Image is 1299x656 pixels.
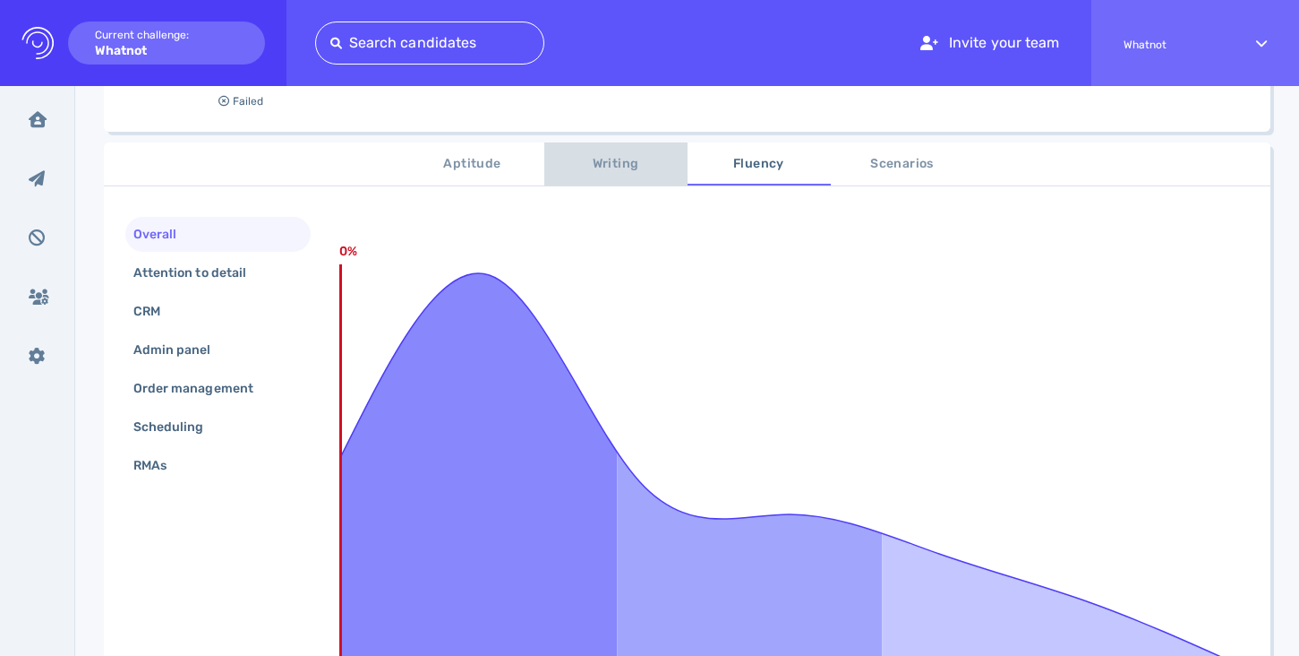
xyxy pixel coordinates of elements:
div: RMAs [130,453,188,479]
span: Aptitude [412,153,534,176]
div: Admin panel [130,337,233,363]
div: Overall [130,221,198,247]
span: Fluency [698,153,820,176]
div: Attention to detail [130,260,268,286]
span: Scenarios [842,153,963,176]
div: CRM [130,298,182,324]
text: 0% [339,244,357,259]
span: Writing [555,153,677,176]
div: Order management [130,375,275,401]
div: Scheduling [130,414,226,440]
span: Failed [233,91,263,112]
span: Whatnot [1124,39,1224,51]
